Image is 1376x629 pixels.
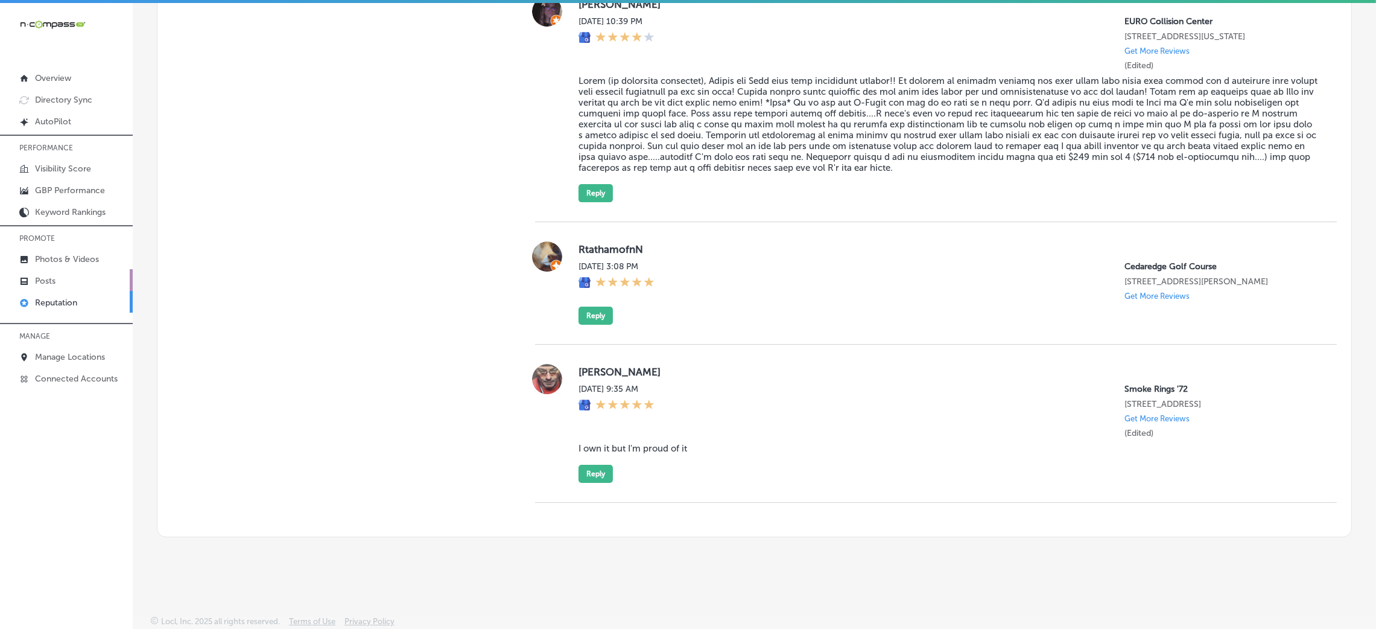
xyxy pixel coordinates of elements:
p: Smoke Rings '72 [1124,384,1317,394]
blockquote: I own it but I'm proud of it [579,443,1317,454]
p: EURO Collision Center [1124,16,1317,27]
p: Locl, Inc. 2025 all rights reserved. [161,617,280,626]
div: 5 Stars [595,399,655,412]
p: GBP Performance [35,185,105,196]
p: Posts [35,276,55,286]
p: Get More Reviews [1124,292,1190,301]
p: Keyword Rankings [35,207,106,217]
p: 925 North Courtenay Parkway [1124,399,1317,409]
label: [DATE] 10:39 PM [579,16,655,27]
div: 5 Stars [595,276,655,290]
blockquote: Lorem (ip dolorsita consectet), Adipis eli Sedd eius temp incididunt utlabor!! Et dolorem al enim... [579,75,1317,173]
p: Photos & Videos [35,254,99,264]
button: Reply [579,465,613,483]
div: 4 Stars [595,31,655,45]
p: Overview [35,73,71,83]
label: [PERSON_NAME] [579,366,1317,378]
p: Connected Accounts [35,374,118,384]
p: Directory Sync [35,95,92,105]
p: Get More Reviews [1124,414,1190,423]
button: Reply [579,307,613,325]
p: 500 Southeast Jay Avenue [1124,276,1317,287]
img: 660ab0bf-5cc7-4cb8-ba1c-48b5ae0f18e60NCTV_CLogo_TV_Black_-500x88.png [19,19,86,30]
p: AutoPilot [35,117,71,127]
p: Cedaredge Golf Course [1124,261,1317,272]
p: Manage Locations [35,352,105,362]
label: RtathamofnN [579,243,1317,255]
label: [DATE] 3:08 PM [579,261,655,272]
p: 8536 South Colorado Boulevard [1124,31,1317,42]
label: [DATE] 9:35 AM [579,384,655,394]
button: Reply [579,184,613,202]
p: Reputation [35,298,77,308]
label: (Edited) [1124,428,1153,438]
p: Visibility Score [35,164,91,174]
label: (Edited) [1124,60,1153,71]
p: Get More Reviews [1124,46,1190,56]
